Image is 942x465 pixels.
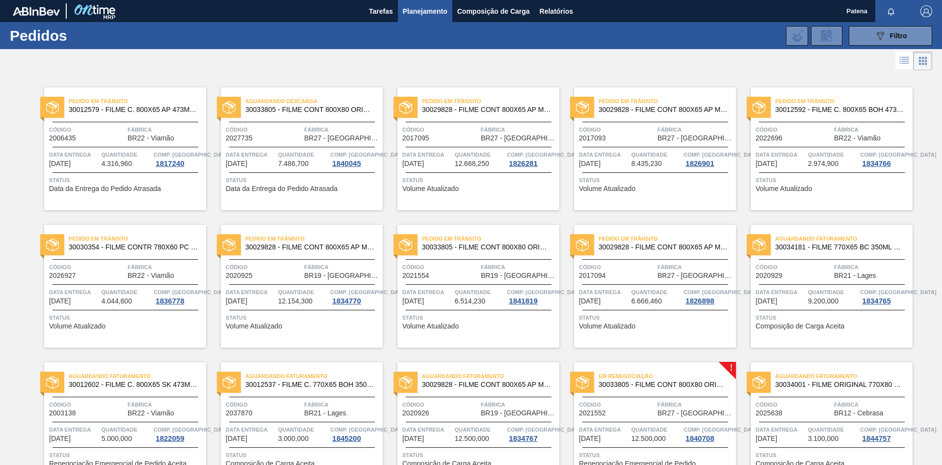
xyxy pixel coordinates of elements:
span: BR22 - Viamão [128,272,174,279]
button: Filtro [849,26,932,46]
a: statusAguardando Faturamento30034181 - FILME 770X65 BC 350ML MP C12Código2020929FábricaBR21 - Lag... [736,225,913,348]
a: statusPedido em Trânsito30033805 - FILME CONT 800X80 ORIG 473 MP C12 429Código2021554FábricaBR19 ... [383,225,559,348]
span: Data entrega [756,287,806,297]
span: Código [402,262,478,272]
span: 30029828 - FILME CONT 800X65 AP MP 473 C12 429 [422,106,551,113]
span: Volume Atualizado [402,185,459,192]
span: BR27 - Nova Minas [657,135,733,142]
span: 4.316,960 [102,160,132,167]
span: 2037870 [226,410,253,417]
span: Quantidade [631,150,681,160]
img: Logout [920,5,932,17]
span: 09/10/2025 [226,435,247,442]
span: Quantidade [455,150,505,160]
span: 2006435 [49,135,76,142]
span: Volume Atualizado [402,323,459,330]
span: 30033805 - FILME CONT 800X80 ORIG 473 MP C12 429 [422,244,551,251]
img: status [46,239,59,251]
span: 26/09/2025 [226,298,247,305]
img: status [753,239,765,251]
span: Pedido em Trânsito [599,234,736,244]
span: Data entrega [226,425,276,435]
span: BR19 - Nova Rio [304,272,380,279]
span: 3.100,000 [808,435,838,442]
span: Quantidade [808,425,858,435]
a: Comp. [GEOGRAPHIC_DATA]1840045 [330,150,380,167]
img: status [223,239,235,251]
span: 9.200,000 [808,298,838,305]
div: Solicitação de Revisão de Pedidos [811,26,842,46]
span: 13/10/2025 [579,435,601,442]
span: Data entrega [756,150,806,160]
span: Fábrica [834,125,910,135]
div: 1834766 [860,160,892,167]
a: statusPedido em Trânsito30012592 - FILME C. 800X65 BOH 473ML C12 429Código2022696FábricaBR22 - Vi... [736,87,913,210]
span: BR22 - Viamão [128,410,174,417]
span: Status [49,175,204,185]
span: 25/09/2025 [756,160,777,167]
span: Fábrica [128,262,204,272]
span: 30029828 - FILME CONT 800X65 AP MP 473 C12 429 [245,244,375,251]
span: Código [756,262,832,272]
span: 4.044,600 [102,298,132,305]
span: Comp. Carga [154,287,230,297]
a: Comp. [GEOGRAPHIC_DATA]1840708 [683,425,733,442]
span: Data entrega [226,287,276,297]
img: status [46,376,59,389]
span: Data entrega [49,150,99,160]
span: Quantidade [278,150,328,160]
span: Quantidade [455,287,505,297]
span: Volume Atualizado [579,323,635,330]
span: 30012579 - FILME C. 800X65 AP 473ML C12 429 [69,106,198,113]
img: status [576,376,589,389]
span: Comp. Carga [860,425,936,435]
span: Planejamento [403,5,447,17]
a: Comp. [GEOGRAPHIC_DATA]1841819 [507,287,557,305]
span: 30034181 - FILME 770X65 BC 350ML MP C12 [775,244,905,251]
span: Código [756,125,832,135]
span: Status [579,175,733,185]
span: Quantidade [278,425,328,435]
span: Fábrica [834,262,910,272]
span: Data entrega [579,287,629,297]
div: Importar Negociações dos Pedidos [786,26,808,46]
div: Visão em Cards [914,52,932,70]
span: BR19 - Nova Rio [481,410,557,417]
span: BR21 - Lages [304,410,346,417]
span: 2017095 [402,135,429,142]
span: Comp. Carga [860,150,936,160]
span: Status [579,450,733,460]
img: status [399,239,412,251]
span: Pedido em Trânsito [599,96,736,106]
span: Quantidade [631,287,681,297]
span: Volume Atualizado [226,323,282,330]
span: Comp. Carga [507,150,583,160]
span: Pedido em Trânsito [69,234,206,244]
span: Status [402,313,557,323]
img: status [576,239,589,251]
span: Quantidade [808,287,858,297]
span: 30012592 - FILME C. 800X65 BOH 473ML C12 429 [775,106,905,113]
span: Quantidade [102,287,152,297]
span: 30033805 - FILME CONT 800X80 ORIG 473 MP C12 429 [245,106,375,113]
img: status [399,376,412,389]
span: Código [402,125,478,135]
span: 30034001 - FILME ORIGINAL 770X80 350X12 MP [775,381,905,388]
span: Comp. Carga [683,425,759,435]
img: TNhmsLtSVTkK8tSr43FrP2fwEKptu5GPRR3wAAAABJRU5ErkJggg== [13,7,60,16]
div: Visão em Lista [895,52,914,70]
span: Data entrega [579,150,629,160]
a: Comp. [GEOGRAPHIC_DATA]1844757 [860,425,910,442]
span: Código [226,400,302,410]
a: Comp. [GEOGRAPHIC_DATA]1834770 [330,287,380,305]
span: 2026927 [49,272,76,279]
span: Em renegociação [599,371,736,381]
span: 23/09/2025 [402,160,424,167]
div: 1841819 [507,297,539,305]
span: Data entrega [756,425,806,435]
span: Comp. Carga [683,287,759,297]
span: Comp. Carga [330,287,406,297]
span: 27/09/2025 [579,298,601,305]
span: 2003138 [49,410,76,417]
span: Filtro [890,32,907,40]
